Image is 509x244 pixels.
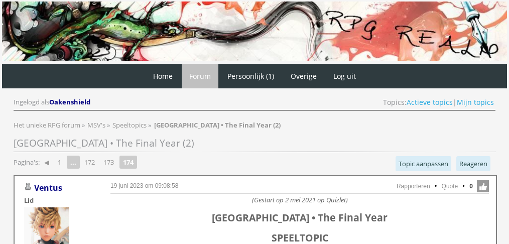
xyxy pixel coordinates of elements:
[110,182,178,189] a: 19 juni 2023 om 09:08:58
[2,2,507,61] img: RPG Realm - Banner
[396,156,451,171] a: Topic aanpassen
[67,156,80,169] span: ...
[24,183,32,191] img: Gebruiker is offline
[112,120,148,130] a: Speeltopics
[14,120,82,130] a: Het unieke RPG forum
[442,183,458,190] a: Quote
[87,120,105,130] span: MSV's
[107,120,110,130] span: »
[87,120,107,130] a: MSV's
[154,120,281,130] strong: [GEOGRAPHIC_DATA] • The Final Year (2)
[54,155,65,169] a: 1
[14,158,40,167] span: Pagina's:
[49,97,92,106] a: Oakenshield
[457,97,494,107] a: Mijn topics
[14,120,80,130] span: Het unieke RPG forum
[326,64,363,88] a: Log uit
[283,64,324,88] a: Overige
[80,155,99,169] a: 172
[397,183,430,190] a: Rapporteren
[82,120,85,130] span: »
[40,155,53,169] a: ◀
[49,97,90,106] span: Oakenshield
[14,137,194,150] span: [GEOGRAPHIC_DATA] • The Final Year (2)
[148,120,151,130] span: »
[119,156,137,169] strong: 174
[24,196,94,205] div: Lid
[99,155,118,169] a: 173
[14,97,92,107] div: Ingelogd als
[456,156,490,171] a: Reageren
[383,97,494,107] span: Topics: |
[112,120,147,130] span: Speeltopics
[220,64,282,88] a: Persoonlijk (1)
[34,182,62,193] a: Ventus
[469,182,473,191] span: 0
[146,64,180,88] a: Home
[182,64,218,88] a: Forum
[407,97,453,107] a: Actieve topics
[477,180,489,192] span: Like deze post
[252,195,348,204] i: (Gestart op 2 mei 2021 op Quizlet)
